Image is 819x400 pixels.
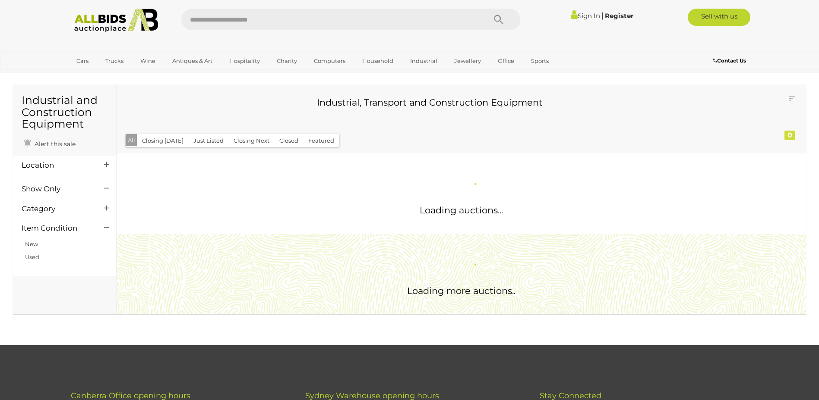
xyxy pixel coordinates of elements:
[22,137,78,150] a: Alert this sale
[601,11,604,20] span: |
[303,134,339,147] button: Featured
[449,54,487,68] a: Jewellery
[22,224,91,232] h4: Item Condition
[25,241,38,247] a: New
[132,97,728,107] h3: Industrial, Transport and Construction Equipment
[167,54,218,68] a: Antiques & Art
[22,185,91,193] h4: Show Only
[137,134,189,147] button: Closing [DATE]
[271,54,303,68] a: Charity
[477,9,520,30] button: Search
[25,253,39,260] a: Used
[274,134,304,147] button: Closed
[420,205,503,216] span: Loading auctions...
[22,161,91,169] h4: Location
[135,54,161,68] a: Wine
[308,54,351,68] a: Computers
[605,12,633,20] a: Register
[713,57,746,64] b: Contact Us
[492,54,520,68] a: Office
[100,54,129,68] a: Trucks
[228,134,275,147] button: Closing Next
[71,54,94,68] a: Cars
[188,134,229,147] button: Just Listed
[713,56,748,66] a: Contact Us
[22,94,108,130] h1: Industrial and Construction Equipment
[224,54,266,68] a: Hospitality
[126,134,137,147] button: All
[784,131,795,140] div: 0
[571,12,600,20] a: Sign In
[405,54,443,68] a: Industrial
[688,9,750,26] a: Sell with us
[525,54,554,68] a: Sports
[357,54,399,68] a: Household
[32,140,76,148] span: Alert this sale
[22,205,91,213] h4: Category
[71,68,143,82] a: [GEOGRAPHIC_DATA]
[407,285,515,296] span: Loading more auctions..
[70,9,163,32] img: Allbids.com.au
